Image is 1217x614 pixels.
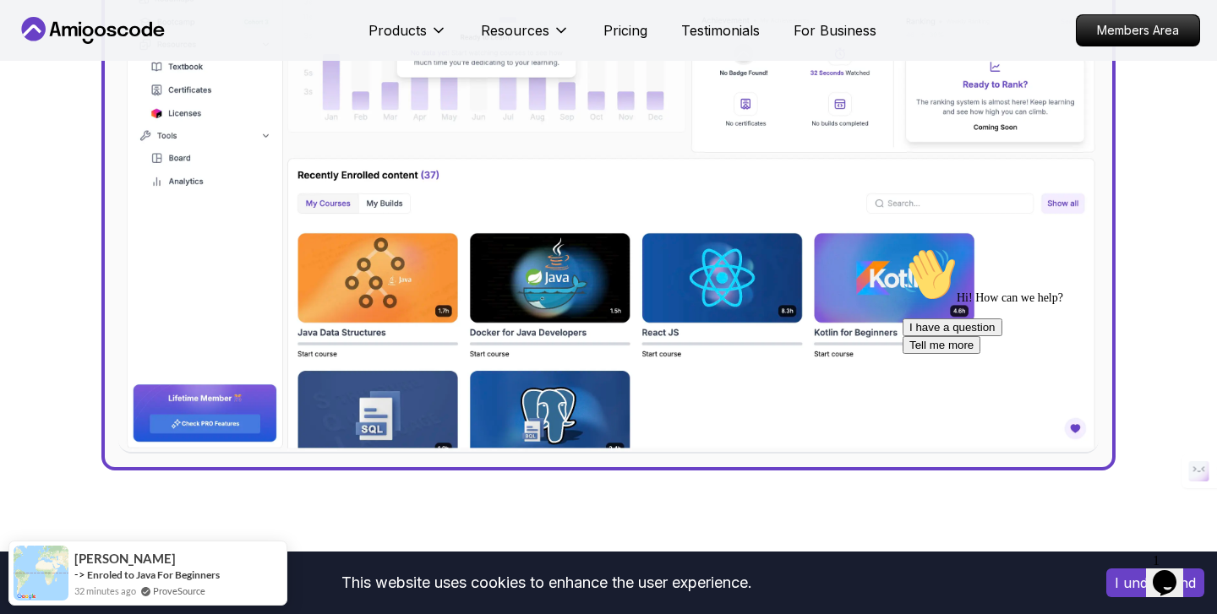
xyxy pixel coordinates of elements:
p: Products [368,20,427,41]
a: Pricing [603,20,647,41]
span: 32 minutes ago [74,584,136,598]
button: Tell me more [7,95,85,113]
iframe: chat widget [896,241,1200,538]
a: Members Area [1076,14,1200,46]
button: Accept cookies [1106,568,1204,597]
span: -> [74,568,85,581]
iframe: chat widget [1146,546,1200,597]
span: [PERSON_NAME] [74,552,176,566]
div: 👋Hi! How can we help?I have a questionTell me more [7,7,311,113]
a: For Business [794,20,876,41]
p: Resources [481,20,549,41]
p: Members Area [1077,15,1199,46]
button: Resources [481,20,570,54]
a: ProveSource [153,584,205,598]
img: provesource social proof notification image [14,546,68,600]
img: :wave: [7,7,61,61]
button: Products [368,20,447,54]
div: This website uses cookies to enhance the user experience. [13,564,1081,601]
span: Hi! How can we help? [7,51,167,63]
a: Enroled to Java For Beginners [87,568,220,581]
a: Testimonials [681,20,760,41]
button: I have a question [7,78,106,95]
